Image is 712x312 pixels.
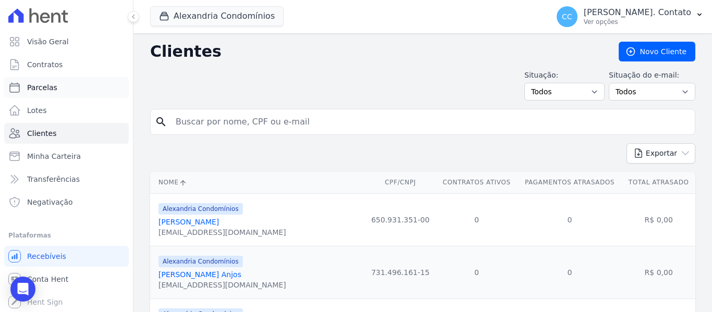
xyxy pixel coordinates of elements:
a: Conta Hent [4,269,129,290]
span: Alexandria Condomínios [158,203,243,215]
td: 0 [518,246,622,298]
a: Visão Geral [4,31,129,52]
th: Pagamentos Atrasados [518,172,622,193]
i: search [155,116,167,128]
button: Alexandria Condomínios [150,6,284,26]
a: Minha Carteira [4,146,129,167]
span: Clientes [27,128,56,139]
p: [PERSON_NAME]. Contato [584,7,691,18]
th: Contratos Ativos [436,172,517,193]
a: Parcelas [4,77,129,98]
th: CPF/CNPJ [365,172,436,193]
button: CC [PERSON_NAME]. Contato Ver opções [548,2,712,31]
span: Contratos [27,59,63,70]
td: 0 [436,246,517,298]
p: Ver opções [584,18,691,26]
span: Conta Hent [27,274,68,284]
label: Situação do e-mail: [609,70,695,81]
span: Transferências [27,174,80,184]
a: Recebíveis [4,246,129,267]
div: Open Intercom Messenger [10,277,35,302]
label: Situação: [524,70,605,81]
span: Negativação [27,197,73,207]
th: Total Atrasado [622,172,695,193]
td: 650.931.351-00 [365,193,436,246]
span: Lotes [27,105,47,116]
span: Parcelas [27,82,57,93]
a: Clientes [4,123,129,144]
td: 0 [436,193,517,246]
div: [EMAIL_ADDRESS][DOMAIN_NAME] [158,280,286,290]
button: Exportar [627,143,695,164]
div: [EMAIL_ADDRESS][DOMAIN_NAME] [158,227,286,238]
a: Negativação [4,192,129,213]
h2: Clientes [150,42,602,61]
a: Transferências [4,169,129,190]
div: Plataformas [8,229,125,242]
span: CC [562,13,572,20]
a: Lotes [4,100,129,121]
a: [PERSON_NAME] [158,218,219,226]
a: Novo Cliente [619,42,695,61]
span: Recebíveis [27,251,66,261]
input: Buscar por nome, CPF ou e-mail [169,111,691,132]
a: Contratos [4,54,129,75]
span: Alexandria Condomínios [158,256,243,267]
a: [PERSON_NAME] Anjos [158,270,241,279]
th: Nome [150,172,365,193]
td: R$ 0,00 [622,246,695,298]
td: 731.496.161-15 [365,246,436,298]
td: R$ 0,00 [622,193,695,246]
td: 0 [518,193,622,246]
span: Visão Geral [27,36,69,47]
span: Minha Carteira [27,151,81,161]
